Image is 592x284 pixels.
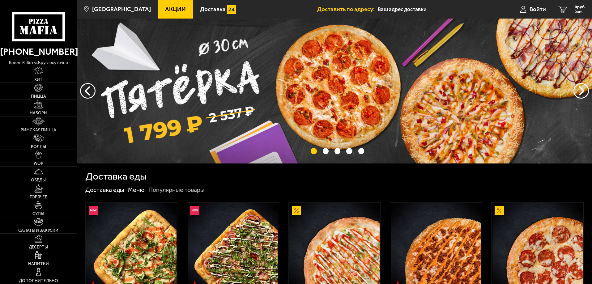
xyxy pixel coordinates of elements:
[85,186,127,193] a: Доставка еды-
[80,83,96,99] button: следующий
[32,212,44,216] span: Супы
[292,206,301,215] img: Акционный
[317,6,378,12] span: Доставить по адресу:
[311,148,317,154] button: точки переключения
[148,186,205,194] div: Популярные товары
[29,245,48,249] span: Десерты
[18,228,58,233] span: Салаты и закуски
[575,10,586,14] span: 0 шт.
[31,145,46,149] span: Роллы
[575,5,586,9] span: 0 руб.
[34,78,43,82] span: Хит
[227,5,236,14] img: 15daf4d41897b9f0e9f617042186c801.svg
[85,172,147,181] h1: Доставка еды
[165,6,186,12] span: Акции
[495,206,504,215] img: Акционный
[200,6,226,12] span: Доставка
[378,4,496,15] input: Ваш адрес доставки
[334,148,340,154] button: точки переключения
[30,111,47,115] span: Наборы
[573,83,589,99] button: предыдущий
[89,206,98,215] img: Новинка
[190,206,199,215] img: Новинка
[21,128,56,132] span: Римская пицца
[358,148,364,154] button: точки переключения
[31,94,46,99] span: Пицца
[323,148,329,154] button: точки переключения
[31,178,46,182] span: Обеды
[92,6,151,12] span: [GEOGRAPHIC_DATA]
[530,6,546,12] span: Войти
[30,195,47,199] span: Горячее
[346,148,352,154] button: точки переключения
[19,279,58,283] span: Дополнительно
[128,186,147,193] a: Меню-
[34,161,43,166] span: WOK
[28,262,49,266] span: Напитки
